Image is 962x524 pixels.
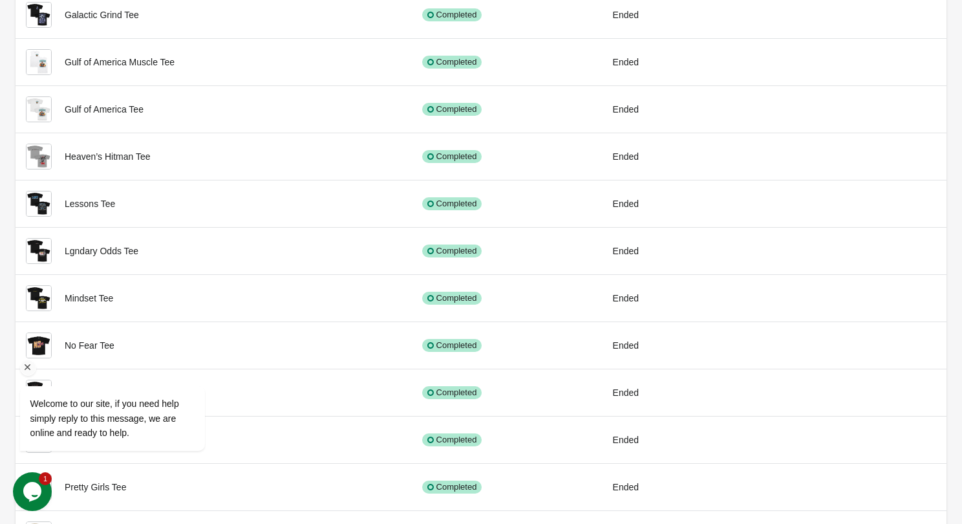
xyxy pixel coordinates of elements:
div: Pretty Girls Tee [26,474,398,500]
div: Completed [422,150,482,163]
div: Ended [613,191,711,217]
div: Completed [422,292,482,305]
div: Ended [613,96,711,122]
div: Galactic Grind Tee [26,2,398,28]
div: Ended [613,238,711,264]
div: Gulf of America Tee [26,96,398,122]
div: Completed [422,339,482,352]
div: Ended [613,2,711,28]
div: Completed [422,386,482,399]
div: Completed [422,56,482,69]
iframe: chat widget [13,269,246,466]
div: Ended [613,474,711,500]
div: Completed [422,197,482,210]
div: Completed [422,245,482,257]
div: Heaven’s Hitman Tee [26,144,398,169]
div: Ended [613,285,711,311]
iframe: chat widget [13,472,54,511]
div: Ended [613,427,711,453]
div: Ended [613,333,711,358]
div: Completed [422,103,482,116]
div: Completed [422,8,482,21]
div: Lgndary Odds Tee [26,238,398,264]
div: Completed [422,433,482,446]
div: Lessons Tee [26,191,398,217]
div: Ended [613,144,711,169]
div: Gulf of America Muscle Tee [26,49,398,75]
div: Ended [613,49,711,75]
div: Completed [422,481,482,494]
div: Ended [613,380,711,406]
